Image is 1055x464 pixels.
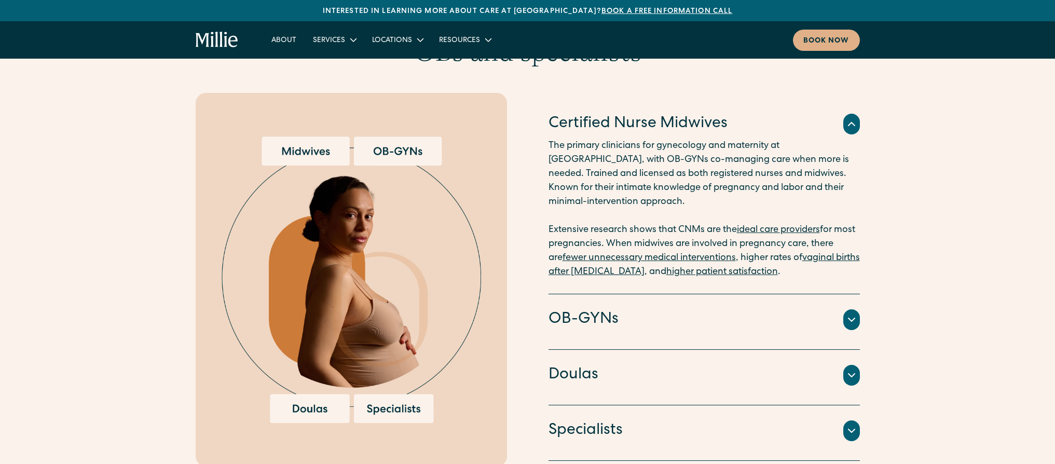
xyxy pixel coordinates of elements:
[364,31,431,48] div: Locations
[263,31,305,48] a: About
[563,253,736,263] a: fewer unnecessary medical interventions
[666,267,778,277] a: higher patient satisfaction
[196,32,239,48] a: home
[372,35,412,46] div: Locations
[549,309,619,331] h4: OB-GYNs
[803,36,850,47] div: Book now
[549,113,728,135] h4: Certified Nurse Midwives
[439,35,480,46] div: Resources
[222,137,481,423] img: Pregnant woman surrounded by options for maternity care providers, including midwives, OB-GYNs, d...
[737,225,820,235] a: ideal care providers
[549,364,598,386] h4: Doulas
[313,35,345,46] div: Services
[305,31,364,48] div: Services
[431,31,499,48] div: Resources
[601,8,732,15] a: Book a free information call
[549,420,623,442] h4: Specialists
[549,139,860,279] p: The primary clinicians for gynecology and maternity at [GEOGRAPHIC_DATA], with OB-GYNs co-managin...
[793,30,860,51] a: Book now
